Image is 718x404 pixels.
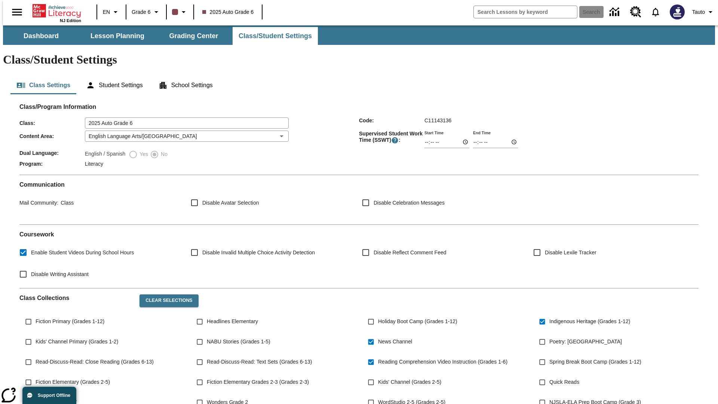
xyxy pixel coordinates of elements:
[36,338,118,346] span: Kids' Channel Primary (Grades 1-2)
[19,181,699,188] h2: Communication
[605,2,626,22] a: Data Center
[19,200,58,206] span: Mail Community :
[19,161,85,167] span: Program :
[359,117,424,123] span: Code :
[549,338,622,346] span: Poetry: [GEOGRAPHIC_DATA]
[10,76,708,94] div: Class/Student Settings
[207,318,258,325] span: Headlines Elementary
[378,338,412,346] span: News Channel
[202,8,254,16] span: 2025 Auto Grade 6
[359,131,424,144] span: Supervised Student Work Time (SSWT) :
[374,249,447,257] span: Disable Reflect Comment Feed
[36,358,154,366] span: Read-Discuss-Read: Close Reading (Grades 6-13)
[424,130,444,135] label: Start Time
[85,161,103,167] span: Literacy
[473,130,491,135] label: End Time
[3,27,319,45] div: SubNavbar
[153,76,219,94] button: School Settings
[378,318,457,325] span: Holiday Boot Camp (Grades 1-12)
[33,3,81,23] div: Home
[670,4,685,19] img: Avatar
[85,117,289,129] input: Class
[80,27,155,45] button: Lesson Planning
[233,27,318,45] button: Class/Student Settings
[19,231,699,238] h2: Course work
[103,8,110,16] span: EN
[3,53,715,67] h1: Class/Student Settings
[159,150,168,158] span: No
[99,5,123,19] button: Language: EN, Select a language
[4,27,79,45] button: Dashboard
[374,199,445,207] span: Disable Celebration Messages
[132,8,151,16] span: Grade 6
[424,117,451,123] span: C11143136
[391,137,399,144] button: Supervised Student Work Time is the timeframe when students can take LevelSet and when lessons ar...
[38,393,70,398] span: Support Offline
[31,249,134,257] span: Enable Student Videos During School Hours
[58,200,74,206] span: Class
[692,8,705,16] span: Tauto
[85,150,125,159] label: English / Spanish
[3,25,715,45] div: SubNavbar
[19,150,85,156] span: Dual Language :
[19,120,85,126] span: Class :
[207,358,312,366] span: Read-Discuss-Read: Text Sets (Grades 6-13)
[85,131,289,142] div: English Language Arts/[GEOGRAPHIC_DATA]
[169,32,218,40] span: Grading Center
[10,76,76,94] button: Class Settings
[19,133,85,139] span: Content Area :
[19,111,699,169] div: Class/Program Information
[19,103,699,110] h2: Class/Program Information
[60,18,81,23] span: NJ Edition
[156,27,231,45] button: Grading Center
[202,249,315,257] span: Disable Invalid Multiple Choice Activity Detection
[24,32,59,40] span: Dashboard
[646,2,665,22] a: Notifications
[80,76,148,94] button: Student Settings
[22,387,76,404] button: Support Offline
[169,5,191,19] button: Class color is dark brown. Change class color
[626,2,646,22] a: Resource Center, Will open in new tab
[689,5,718,19] button: Profile/Settings
[378,358,507,366] span: Reading Comprehension Video Instruction (Grades 1-6)
[6,1,28,23] button: Open side menu
[36,318,104,325] span: Fiction Primary (Grades 1-12)
[549,378,579,386] span: Quick Reads
[549,318,630,325] span: Indigenous Heritage (Grades 1-12)
[31,270,89,278] span: Disable Writing Assistant
[139,294,198,307] button: Clear Selections
[19,181,699,218] div: Communication
[138,150,148,158] span: Yes
[207,338,270,346] span: NABU Stories (Grades 1-5)
[239,32,312,40] span: Class/Student Settings
[19,294,134,302] h2: Class Collections
[36,378,110,386] span: Fiction Elementary (Grades 2-5)
[207,378,309,386] span: Fiction Elementary Grades 2-3 (Grades 2-3)
[129,5,164,19] button: Grade: Grade 6, Select a grade
[202,199,259,207] span: Disable Avatar Selection
[19,231,699,282] div: Coursework
[90,32,144,40] span: Lesson Planning
[474,6,577,18] input: search field
[665,2,689,22] button: Select a new avatar
[545,249,596,257] span: Disable Lexile Tracker
[549,358,641,366] span: Spring Break Boot Camp (Grades 1-12)
[378,378,441,386] span: Kids' Channel (Grades 2-5)
[33,3,81,18] a: Home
